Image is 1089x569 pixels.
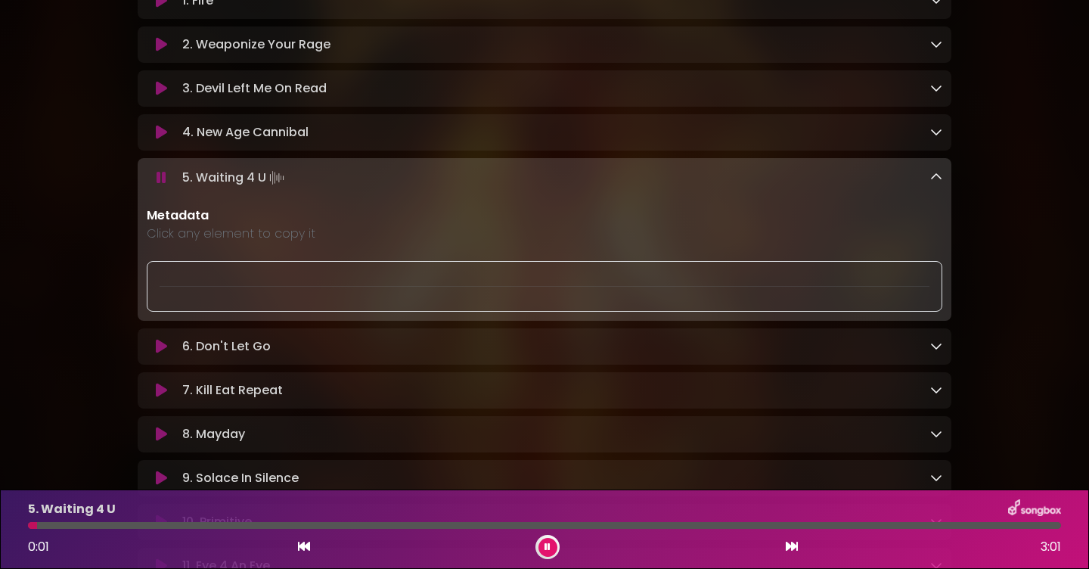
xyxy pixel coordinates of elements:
p: 3. Devil Left Me On Read [182,79,327,98]
p: 5. Waiting 4 U [28,500,116,518]
span: 0:01 [28,538,49,555]
p: 2. Weaponize Your Rage [182,36,330,54]
p: 6. Don't Let Go [182,337,271,356]
p: 5. Waiting 4 U [182,167,287,188]
p: Metadata [147,207,942,225]
p: 7. Kill Eat Repeat [182,381,283,400]
p: 9. Solace In Silence [182,469,299,487]
img: waveform4.gif [266,167,287,188]
span: 3:01 [1041,538,1061,556]
img: songbox-logo-white.png [1008,499,1061,519]
p: Click any element to copy it [147,225,942,243]
p: 4. New Age Cannibal [182,123,309,141]
p: 8. Mayday [182,425,245,443]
